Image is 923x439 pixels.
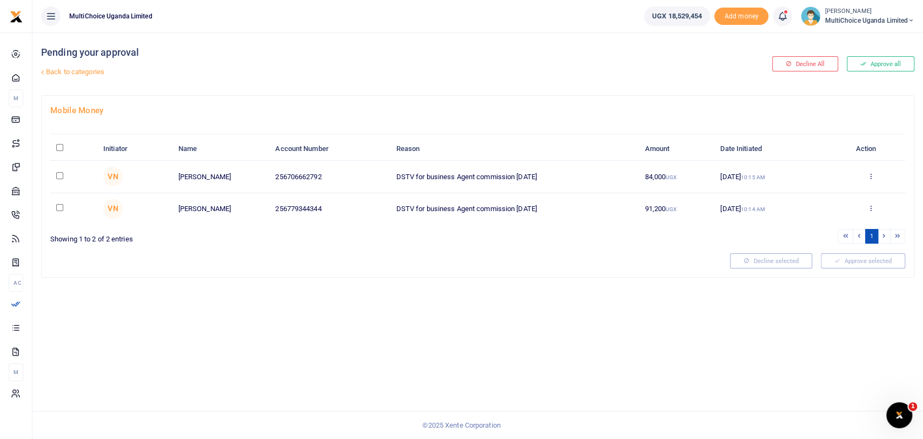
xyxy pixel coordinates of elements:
td: [DATE] [714,161,836,193]
li: M [9,89,23,107]
th: Amount: activate to sort column ascending [639,137,714,161]
a: UGX 18,529,454 [644,6,710,26]
small: UGX [666,174,676,180]
small: UGX [666,206,676,212]
th: Action: activate to sort column ascending [836,137,905,161]
th: Initiator: activate to sort column ascending [97,137,172,161]
a: logo-small logo-large logo-large [10,12,23,20]
span: MultiChoice Uganda Limited [825,16,914,25]
a: 1 [865,229,878,244]
th: Date Initiated: activate to sort column ascending [714,137,836,161]
a: profile-user [PERSON_NAME] MultiChoice Uganda Limited [801,6,914,26]
li: Wallet ballance [640,6,714,26]
th: : activate to sort column descending [50,137,97,161]
td: DSTV for business Agent commission [DATE] [390,161,639,193]
img: profile-user [801,6,820,26]
li: M [9,363,23,381]
li: Ac [9,274,23,292]
button: Decline All [772,56,838,71]
span: 1 [908,402,917,411]
th: Name: activate to sort column ascending [172,137,269,161]
td: [PERSON_NAME] [172,193,269,225]
img: logo-small [10,10,23,23]
span: MultiChoice Uganda Limited [65,11,157,21]
span: Add money [714,8,768,25]
h4: Mobile Money [50,104,905,116]
span: UGX 18,529,454 [652,11,702,22]
td: DSTV for business Agent commission [DATE] [390,193,639,225]
td: 91,200 [639,193,714,225]
div: Showing 1 to 2 of 2 entries [50,228,474,245]
small: 10:15 AM [741,174,765,180]
td: [DATE] [714,193,836,225]
td: 256779344344 [269,193,390,225]
th: Reason: activate to sort column ascending [390,137,639,161]
iframe: Intercom live chat [886,402,912,428]
small: [PERSON_NAME] [825,7,914,16]
a: Add money [714,11,768,19]
th: Account Number: activate to sort column ascending [269,137,390,161]
li: Toup your wallet [714,8,768,25]
a: Back to categories [38,63,620,81]
span: Valeria Namyenya [103,199,123,219]
h4: Pending your approval [41,47,620,58]
small: 10:14 AM [741,206,765,212]
td: 84,000 [639,161,714,193]
td: [PERSON_NAME] [172,161,269,193]
button: Approve all [847,56,914,71]
span: Valeria Namyenya [103,167,123,186]
td: 256706662792 [269,161,390,193]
